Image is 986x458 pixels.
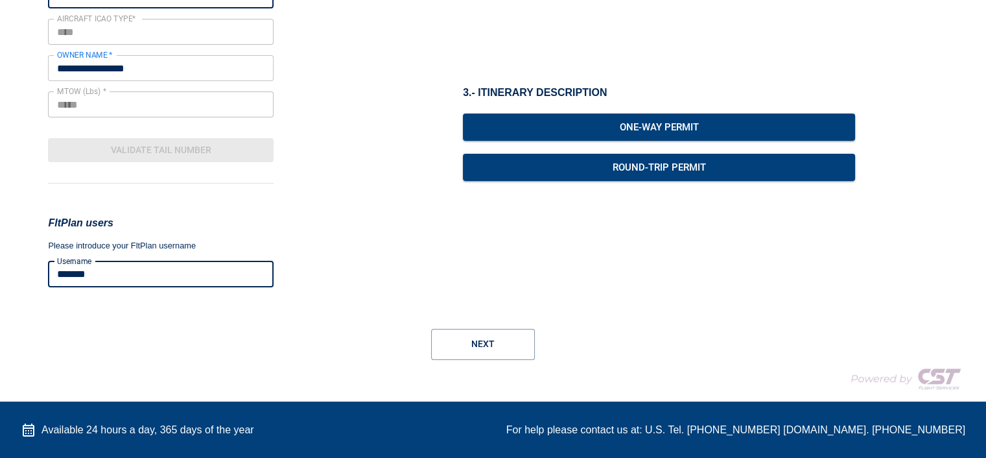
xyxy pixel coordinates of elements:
button: Next [431,329,535,360]
h3: FltPlan users [48,215,273,232]
button: One-Way Permit [463,114,855,141]
p: Please introduce your FltPlan username [48,239,273,252]
label: OWNER NAME * [57,49,113,60]
div: Available 24 hours a day, 365 days of the year [21,422,254,438]
img: COMPANY LOGO [836,363,965,395]
button: Round-Trip Permit [463,154,855,181]
div: For help please contact us at: U.S. Tel. [PHONE_NUMBER] [DOMAIN_NAME]. [PHONE_NUMBER] [506,422,965,438]
label: MTOW (Lbs) * [57,86,106,97]
label: AIRCRAFT ICAO TYPE* [57,13,136,24]
h1: 3.- ITINERARY DESCRIPTION [463,86,855,100]
label: Username [57,256,91,267]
